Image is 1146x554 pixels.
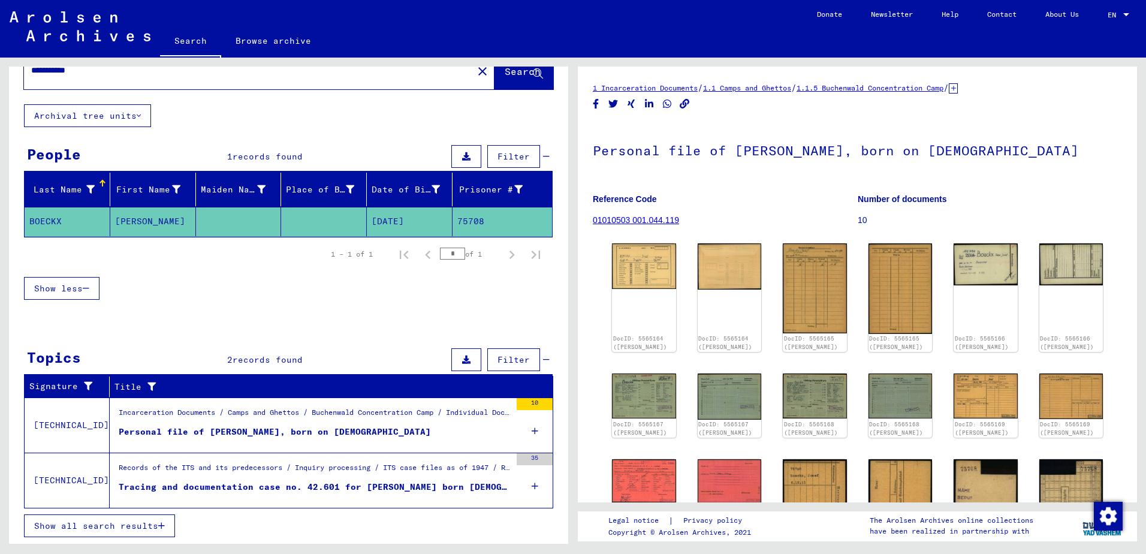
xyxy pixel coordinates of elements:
[27,347,81,368] div: Topics
[497,354,530,365] span: Filter
[698,459,762,503] img: 002.jpg
[453,173,552,206] mat-header-cell: Prisoner #
[114,377,541,396] div: Title
[416,242,440,266] button: Previous page
[1108,11,1121,19] span: EN
[698,243,762,290] img: 002.jpg
[613,421,667,436] a: DocID: 5565167 ([PERSON_NAME])
[160,26,221,58] a: Search
[119,462,511,479] div: Records of the ITS and its predecessors / Inquiry processing / ITS case files as of 1947 / Reposi...
[678,97,691,112] button: Copy link
[612,459,676,502] img: 001.jpg
[233,354,303,365] span: records found
[25,398,110,453] td: [TECHNICAL_ID]
[281,173,367,206] mat-header-cell: Place of Birth
[24,104,151,127] button: Archival tree units
[524,242,548,266] button: Last page
[954,459,1018,538] img: 001.jpg
[500,242,524,266] button: Next page
[783,459,847,548] img: 001.jpg
[1080,511,1125,541] img: yv_logo.png
[392,242,416,266] button: First page
[868,374,933,418] img: 002.jpg
[868,459,933,547] img: 002.jpg
[29,180,110,199] div: Last Name
[24,277,99,300] button: Show less
[869,421,923,436] a: DocID: 5565168 ([PERSON_NAME])
[25,173,110,206] mat-header-cell: Last Name
[612,374,676,418] img: 001.jpg
[868,243,933,334] img: 002.jpg
[661,97,674,112] button: Share on WhatsApp
[494,52,553,89] button: Search
[110,207,196,236] mat-cell: [PERSON_NAME]
[593,194,657,204] b: Reference Code
[593,123,1122,176] h1: Personal file of [PERSON_NAME], born on [DEMOGRAPHIC_DATA]
[1039,243,1103,285] img: 002.jpg
[29,380,100,393] div: Signature
[367,207,453,236] mat-cell: [DATE]
[625,97,638,112] button: Share on Xing
[593,215,679,225] a: 01010503 001.044.119
[115,180,195,199] div: First Name
[286,180,369,199] div: Place of Birth
[119,407,511,424] div: Incarceration Documents / Camps and Ghettos / Buchenwald Concentration Camp / Individual Document...
[487,348,540,371] button: Filter
[643,97,656,112] button: Share on LinkedIn
[110,173,196,206] mat-header-cell: First Name
[119,426,431,438] div: Personal file of [PERSON_NAME], born on [DEMOGRAPHIC_DATA]
[367,173,453,206] mat-header-cell: Date of Birth
[784,421,838,436] a: DocID: 5565168 ([PERSON_NAME])
[590,97,602,112] button: Share on Facebook
[784,335,838,350] a: DocID: 5565165 ([PERSON_NAME])
[1040,421,1094,436] a: DocID: 5565169 ([PERSON_NAME])
[201,183,266,196] div: Maiden Name
[783,243,847,333] img: 001.jpg
[372,183,440,196] div: Date of Birth
[703,83,791,92] a: 1.1 Camps and Ghettos
[457,183,523,196] div: Prisoner #
[29,183,95,196] div: Last Name
[29,377,112,396] div: Signature
[870,526,1033,537] p: have been realized in partnership with
[608,514,668,527] a: Legal notice
[372,180,455,199] div: Date of Birth
[608,514,756,527] div: |
[955,335,1009,350] a: DocID: 5565166 ([PERSON_NAME])
[227,151,233,162] span: 1
[196,173,282,206] mat-header-cell: Maiden Name
[698,82,703,93] span: /
[221,26,325,55] a: Browse archive
[608,527,756,538] p: Copyright © Arolsen Archives, 2021
[1040,335,1094,350] a: DocID: 5565166 ([PERSON_NAME])
[201,180,281,199] div: Maiden Name
[25,207,110,236] mat-cell: BOECKX
[797,83,943,92] a: 1.1.5 Buchenwald Concentration Camp
[698,421,752,436] a: DocID: 5565167 ([PERSON_NAME])
[698,374,762,420] img: 002.jpg
[471,59,494,83] button: Clear
[227,354,233,365] span: 2
[869,335,923,350] a: DocID: 5565165 ([PERSON_NAME])
[114,381,529,393] div: Title
[453,207,552,236] mat-cell: 75708
[233,151,303,162] span: records found
[457,180,538,199] div: Prisoner #
[286,183,354,196] div: Place of Birth
[943,82,949,93] span: /
[607,97,620,112] button: Share on Twitter
[505,65,541,77] span: Search
[25,453,110,508] td: [TECHNICAL_ID]
[1039,459,1103,539] img: 002.jpg
[34,283,83,294] span: Show less
[674,514,756,527] a: Privacy policy
[954,243,1018,285] img: 001.jpg
[487,145,540,168] button: Filter
[440,248,500,260] div: of 1
[10,11,150,41] img: Arolsen_neg.svg
[858,214,1122,227] p: 10
[858,194,947,204] b: Number of documents
[1039,374,1103,419] img: 002.jpg
[955,421,1009,436] a: DocID: 5565169 ([PERSON_NAME])
[613,335,667,350] a: DocID: 5565164 ([PERSON_NAME])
